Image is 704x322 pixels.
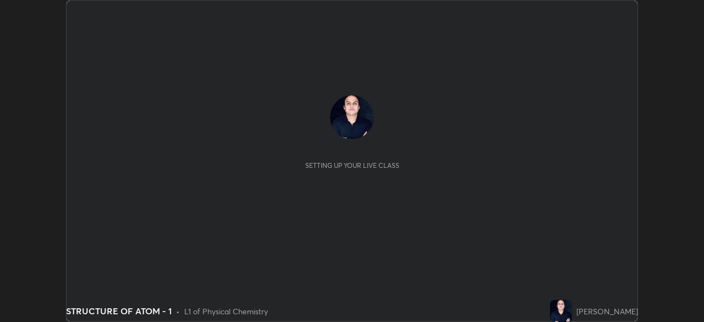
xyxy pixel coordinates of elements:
[305,161,399,170] div: Setting up your live class
[550,300,572,322] img: 2ff1157f6c6343cea2392095b087d30b.jpg
[576,305,638,317] div: [PERSON_NAME]
[66,304,172,318] div: STRUCTURE OF ATOM - 1
[330,95,374,139] img: 2ff1157f6c6343cea2392095b087d30b.jpg
[176,305,180,317] div: •
[184,305,268,317] div: L1 of Physical Chemistry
